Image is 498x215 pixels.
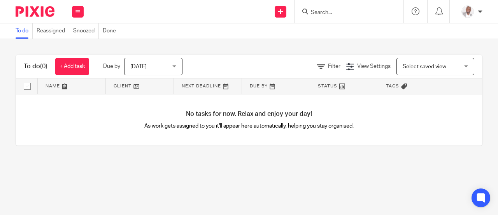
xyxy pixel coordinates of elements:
span: (0) [40,63,47,69]
span: Tags [386,84,399,88]
a: To do [16,23,33,39]
a: Done [103,23,120,39]
span: [DATE] [130,64,147,69]
a: + Add task [55,58,89,75]
span: View Settings [357,64,391,69]
h1: To do [24,62,47,71]
img: Pixie [16,6,54,17]
p: Due by [103,62,120,70]
a: Snoozed [73,23,99,39]
a: Reassigned [37,23,69,39]
p: As work gets assigned to you it'll appear here automatically, helping you stay organised. [133,122,366,130]
span: Filter [328,64,340,69]
input: Search [310,9,380,16]
span: Select saved view [403,64,446,69]
img: Paul%20S%20-%20Picture.png [461,5,474,18]
h4: No tasks for now. Relax and enjoy your day! [16,110,482,118]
